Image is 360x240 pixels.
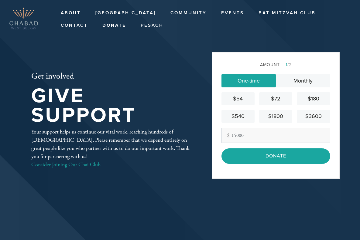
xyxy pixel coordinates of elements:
a: About [56,7,85,19]
a: Consider Joining Our Chai Club [31,161,101,168]
span: 1 [286,62,287,67]
a: Bat Mitzvah Club [254,7,320,19]
div: $54 [224,95,252,103]
a: $72 [259,92,292,105]
a: Contact [56,20,92,31]
a: Community [166,7,211,19]
a: $54 [221,92,255,105]
div: $1800 [262,112,290,120]
div: $72 [262,95,290,103]
h2: Get involved [31,71,192,82]
h1: Give Support [31,86,192,125]
div: Amount [221,62,330,68]
input: Other amount [221,128,330,143]
a: $540 [221,110,255,123]
span: /2 [282,62,292,67]
div: $540 [224,112,252,120]
a: Donate [98,20,131,31]
img: Copy%20of%20West_Delray_Logo.png [9,8,38,29]
div: $180 [299,95,327,103]
a: Monthly [276,74,330,87]
div: $3600 [299,112,327,120]
a: Events [217,7,249,19]
div: Your support helps us continue our vital work, reaching hundreds of [DEMOGRAPHIC_DATA]. Please re... [31,128,192,169]
a: $3600 [297,110,330,123]
a: [GEOGRAPHIC_DATA] [91,7,160,19]
a: One-time [221,74,276,87]
input: Donate [221,148,330,164]
a: $180 [297,92,330,105]
a: Pesach [136,20,168,31]
a: $1800 [259,110,292,123]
